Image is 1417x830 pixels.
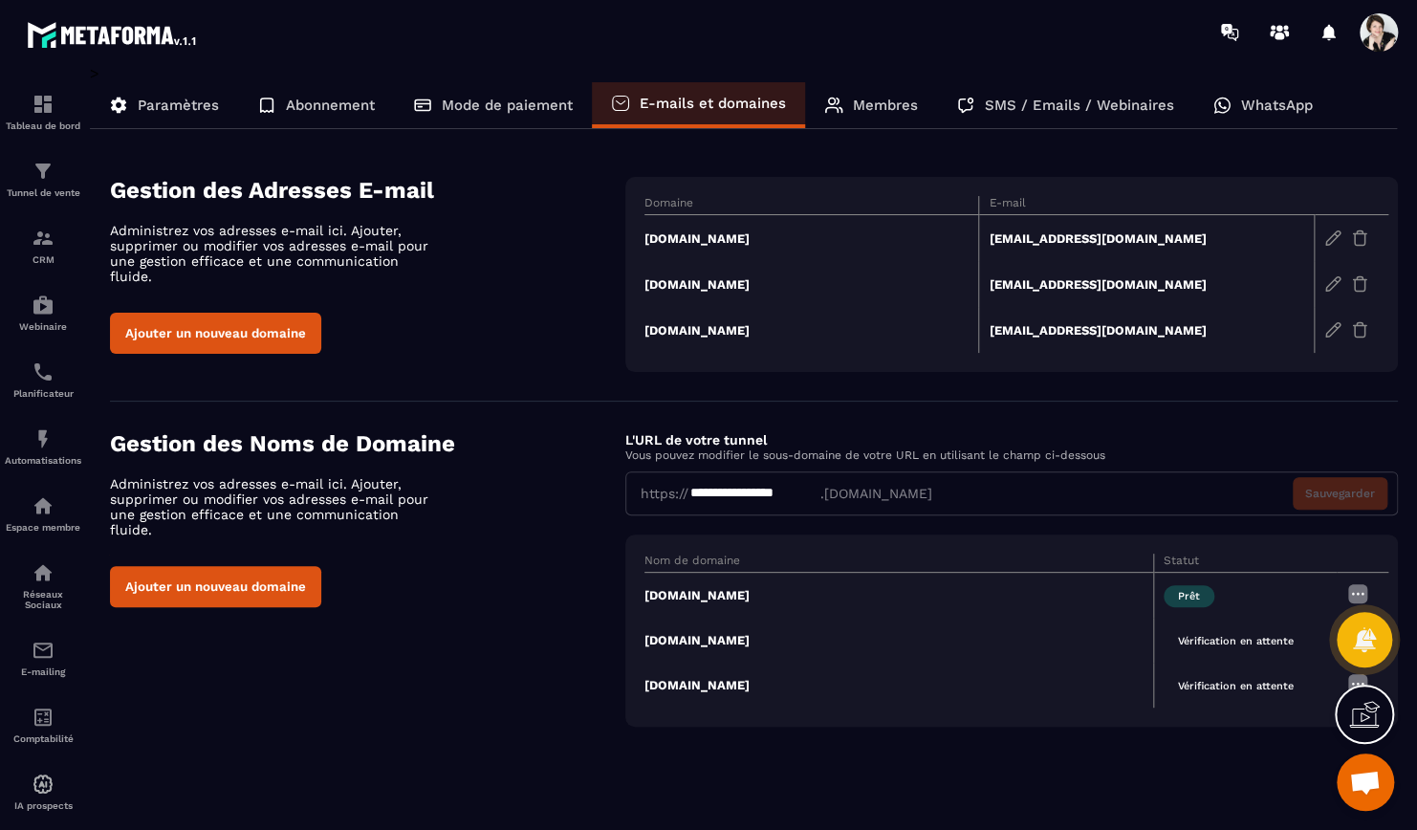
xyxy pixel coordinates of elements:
[644,215,979,262] td: [DOMAIN_NAME]
[979,196,1314,215] th: E-mail
[32,427,54,450] img: automations
[1164,675,1308,697] span: Vérification en attente
[5,522,81,533] p: Espace membre
[640,95,786,112] p: E-mails et domaines
[5,187,81,198] p: Tunnel de vente
[985,97,1174,114] p: SMS / Emails / Webinaires
[5,388,81,399] p: Planificateur
[110,476,445,537] p: Administrez vos adresses e-mail ici. Ajouter, supprimer ou modifier vos adresses e-mail pour une ...
[1164,630,1308,652] span: Vérification en attente
[110,177,625,204] h4: Gestion des Adresses E-mail
[110,430,625,457] h4: Gestion des Noms de Domaine
[286,97,375,114] p: Abonnement
[5,480,81,547] a: automationsautomationsEspace membre
[32,294,54,317] img: automations
[32,227,54,250] img: formation
[5,666,81,677] p: E-mailing
[979,261,1314,307] td: [EMAIL_ADDRESS][DOMAIN_NAME]
[5,346,81,413] a: schedulerschedulerPlanificateur
[853,97,918,114] p: Membres
[644,261,979,307] td: [DOMAIN_NAME]
[979,215,1314,262] td: [EMAIL_ADDRESS][DOMAIN_NAME]
[1324,275,1341,293] img: edit-gr.78e3acdd.svg
[1164,585,1214,607] span: Prêt
[1346,672,1369,695] img: more
[644,307,979,353] td: [DOMAIN_NAME]
[90,64,1398,755] div: >
[32,93,54,116] img: formation
[32,360,54,383] img: scheduler
[1351,229,1368,247] img: trash-gr.2c9399ab.svg
[138,97,219,114] p: Paramètres
[32,706,54,729] img: accountant
[5,321,81,332] p: Webinaire
[5,691,81,758] a: accountantaccountantComptabilité
[5,212,81,279] a: formationformationCRM
[1351,321,1368,339] img: trash-gr.2c9399ab.svg
[5,455,81,466] p: Automatisations
[1241,97,1313,114] p: WhatsApp
[1153,554,1337,573] th: Statut
[32,494,54,517] img: automations
[32,160,54,183] img: formation
[5,254,81,265] p: CRM
[644,196,979,215] th: Domaine
[32,773,54,796] img: automations
[1324,321,1341,339] img: edit-gr.78e3acdd.svg
[5,624,81,691] a: emailemailE-mailing
[110,313,321,354] button: Ajouter un nouveau domaine
[1346,582,1369,605] img: more
[5,547,81,624] a: social-networksocial-networkRéseaux Sociaux
[110,566,321,607] button: Ajouter un nouveau domaine
[5,413,81,480] a: automationsautomationsAutomatisations
[644,554,1153,573] th: Nom de domaine
[644,573,1153,619] td: [DOMAIN_NAME]
[5,589,81,610] p: Réseaux Sociaux
[5,800,81,811] p: IA prospects
[979,307,1314,353] td: [EMAIL_ADDRESS][DOMAIN_NAME]
[625,448,1398,462] p: Vous pouvez modifier le sous-domaine de votre URL en utilisant le champ ci-dessous
[644,663,1153,708] td: [DOMAIN_NAME]
[5,120,81,131] p: Tableau de bord
[32,561,54,584] img: social-network
[5,145,81,212] a: formationformationTunnel de vente
[32,639,54,662] img: email
[110,223,445,284] p: Administrez vos adresses e-mail ici. Ajouter, supprimer ou modifier vos adresses e-mail pour une ...
[1324,229,1341,247] img: edit-gr.78e3acdd.svg
[442,97,573,114] p: Mode de paiement
[644,618,1153,663] td: [DOMAIN_NAME]
[1337,754,1394,811] a: Ouvrir le chat
[5,279,81,346] a: automationsautomationsWebinaire
[5,733,81,744] p: Comptabilité
[625,432,767,448] label: L'URL de votre tunnel
[1351,275,1368,293] img: trash-gr.2c9399ab.svg
[5,78,81,145] a: formationformationTableau de bord
[27,17,199,52] img: logo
